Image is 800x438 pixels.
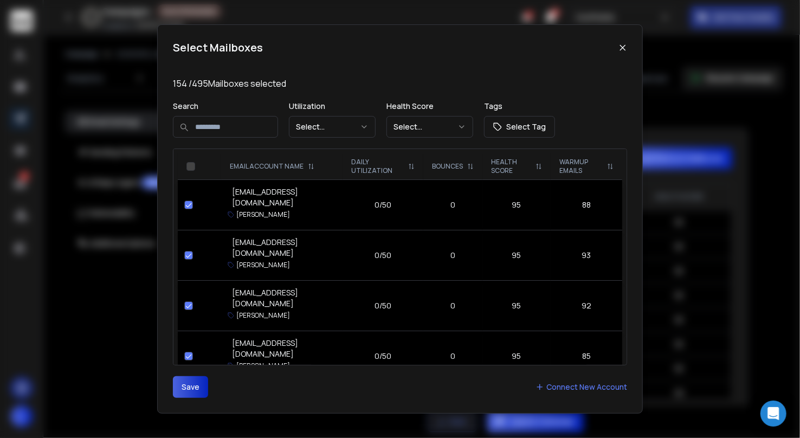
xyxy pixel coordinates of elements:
button: Select... [386,116,473,138]
h1: Select Mailboxes [173,40,263,55]
button: Select Tag [484,116,555,138]
p: Health Score [386,101,473,112]
button: Select... [289,116,376,138]
p: Utilization [289,101,376,112]
p: Search [173,101,278,112]
p: 154 / 495 Mailboxes selected [173,77,627,90]
p: Tags [484,101,555,112]
div: Open Intercom Messenger [760,401,786,427]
